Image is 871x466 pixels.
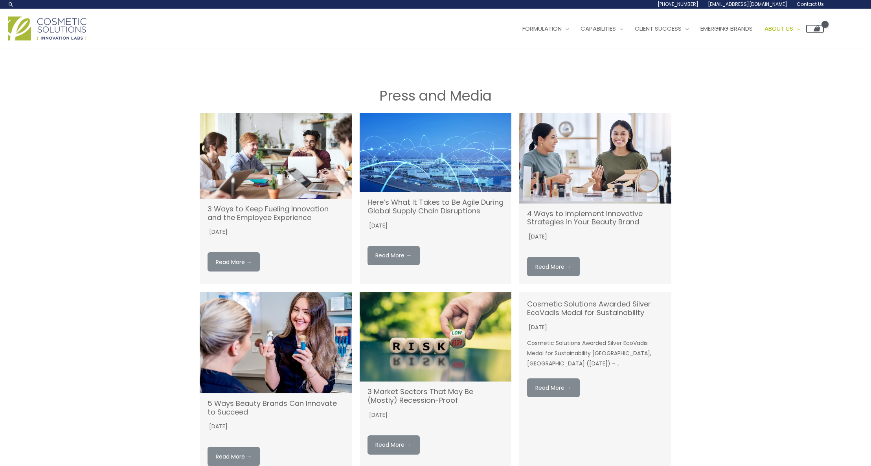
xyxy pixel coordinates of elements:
[208,398,337,417] a: 5 Ways Beauty Brands Can Innovate to Succeed (opens in a new tab)
[208,422,228,431] time: [DATE]
[360,292,512,382] a: (opens in a new tab)
[527,378,579,398] a: Read More →
[368,435,420,455] a: Read More → (opens in a new tab)
[575,17,629,40] a: Capabilities
[708,1,787,7] span: [EMAIL_ADDRESS][DOMAIN_NAME]
[368,411,388,420] time: [DATE]
[368,387,473,405] a: 3 Market Sectors That May Be (Mostly) Recession-Proof
[527,232,547,241] time: [DATE]
[700,24,753,33] span: Emerging Brands
[8,17,86,40] img: Cosmetic Solutions Logo
[635,24,682,33] span: Client Success
[208,227,228,237] time: [DATE]
[368,197,503,216] a: Here’s What It Takes to Be Agile During Global Supply Chain Disruptions
[368,246,420,265] a: Read More → (opens in a new tab)
[368,221,388,230] time: [DATE]
[8,1,14,7] a: Search icon link
[208,252,260,272] a: Read More → (opens in a new tab)
[200,292,352,393] a: (opens in a new tab)
[695,17,759,40] a: Emerging Brands
[511,17,824,40] nav: Site Navigation
[759,17,806,40] a: About Us
[658,1,698,7] span: [PHONE_NUMBER]
[764,24,793,33] span: About Us
[527,257,579,276] a: Read More →
[527,323,547,332] time: [DATE]
[208,204,329,222] a: 3 Ways to Keep Fueling Innovation and the Employee Experience (opens in a new tab)
[360,113,512,192] a: (opens in a new tab)
[797,1,824,7] span: Contact Us
[806,25,824,33] a: View Shopping Cart, empty
[629,17,695,40] a: Client Success
[200,113,352,198] a: (opens in a new tab)
[527,209,643,227] a: 4 Ways to Implement Innovative Strategies in Your Beauty Brand
[200,113,352,198] img: 3 Ways to Keep Fueling Innovation and the Employee Experience
[516,17,575,40] a: Formulation
[522,24,562,33] span: Formulation
[200,86,671,105] h1: Press and Media
[208,447,260,466] a: Read More → (opens in a new tab)
[527,338,663,369] p: Cosmetic Solutions Awarded Silver EcoVadis Medal for Sustainability [GEOGRAPHIC_DATA], [GEOGRAPHI...
[581,24,616,33] span: Capabilities
[527,299,651,317] a: Cosmetic Solutions Awarded Silver EcoVadis Medal for Sustainability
